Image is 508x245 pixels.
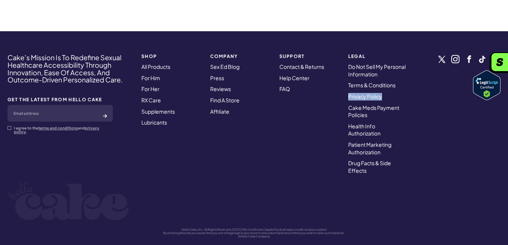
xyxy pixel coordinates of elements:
a: Do Not Sell My Personal Information [348,63,406,78]
a: terms and conditions [38,126,78,130]
p: I agree to the and . [14,126,113,134]
a: Contact & Returns [279,63,324,70]
div: v 4.0.25 [21,12,37,18]
img: website_grey.svg [12,20,18,26]
a: Lubricants [141,119,167,126]
a: A Hello Cake Company [238,234,270,238]
a: Reviews [210,85,231,92]
a: Find A Store [210,97,240,103]
a: Help Center [279,75,309,81]
a: Privacy Policy [348,93,382,100]
p: By entering this site you swear that you are of legal age in your area to view adult material and... [8,231,500,235]
a: Health Info Authorization [348,123,381,137]
div: Domain Overview [29,44,67,49]
p: Hello Cake, Inc. All Rights Reserved, 2023 | SSL Certificate | Apple Pay & all major credit cards... [8,228,500,231]
a: RX Care [141,97,161,103]
a: Cake Meds Payment Policies [348,104,399,119]
img: Verify Approval for www.hellocake.com [473,70,500,100]
img: logo_orange.svg [12,12,18,18]
a: Patient Marketing Authorization [348,141,391,155]
img: tab_keywords_by_traffic_grey.svg [75,44,81,50]
h4: Cake’s Mission Is To Redefine Sexual Healthcare Accessibility Through Innovation, Ease Of Access,... [8,54,132,84]
a: Sex Ed Blog [210,63,240,70]
a: For Her [141,85,159,92]
a: Affiliate [210,108,229,115]
a: FAQ [279,85,290,92]
a: All Products [141,63,170,70]
strong: SHOP [141,54,201,59]
a: Terms & Conditions [348,82,396,88]
strong: COMPANY [210,54,270,59]
div: Domain: [DOMAIN_NAME] [20,20,83,26]
a: Verify LegitScript Approval for www.hellocake.com [473,70,500,100]
a: For Him [141,75,160,81]
strong: Legal [348,54,408,59]
img: tab_domain_overview_orange.svg [20,44,26,50]
strong: GET THE LATEST FROM HELLO CAKE [8,97,113,102]
a: Press [210,75,224,81]
a: Supplements [141,108,175,115]
img: logo-white [8,182,129,221]
a: Drug Facts & Side Effects [348,160,391,174]
div: Keywords by Traffic [83,44,127,49]
strong: Support [279,54,339,59]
